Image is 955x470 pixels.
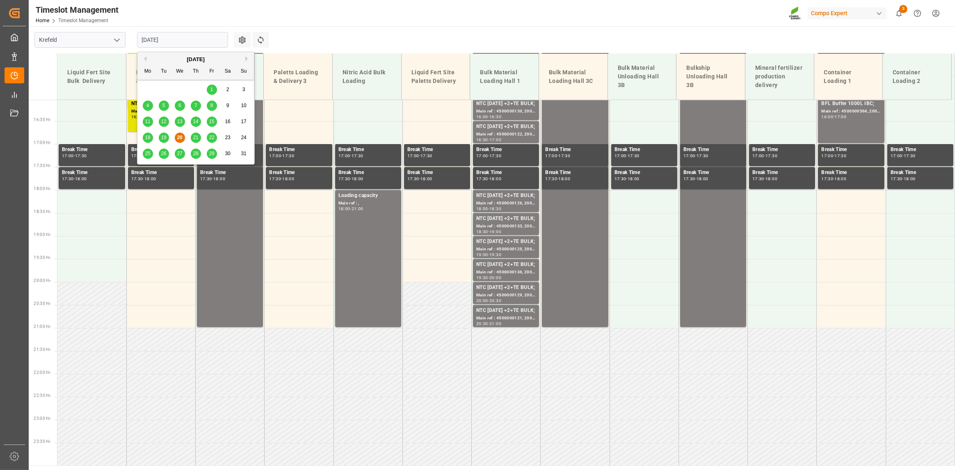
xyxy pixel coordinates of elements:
span: 10 [241,103,246,108]
div: Break Time [615,146,674,154]
div: - [281,177,282,181]
div: 20:30 [489,299,501,303]
div: Choose Saturday, August 23rd, 2025 [223,133,233,143]
div: 18:00 [338,207,350,211]
div: 17:30 [62,177,74,181]
div: Break Time [476,146,536,154]
div: Mo [143,66,153,77]
div: 16:30 [489,115,501,119]
div: 20:00 [476,299,488,303]
span: 7 [194,103,197,108]
div: Choose Saturday, August 9th, 2025 [223,101,233,111]
div: 17:30 [904,154,916,158]
div: 17:30 [75,154,87,158]
div: Break Time [545,169,605,177]
div: 17:00 [615,154,626,158]
div: Choose Sunday, August 10th, 2025 [239,101,249,111]
span: 20:00 Hr [34,278,50,283]
div: Choose Monday, August 4th, 2025 [143,101,153,111]
div: - [488,322,489,326]
div: Choose Friday, August 1st, 2025 [207,85,217,95]
span: 28 [193,151,198,156]
div: 18:00 [144,177,156,181]
div: 17:30 [269,177,281,181]
div: - [764,154,765,158]
div: Bulkship Unloading Hall 3B [683,60,738,93]
span: 26 [161,151,166,156]
div: 19:00 [476,253,488,257]
div: 18:00 [628,177,640,181]
div: Break Time [62,169,122,177]
div: Main ref : 4500000133, 2000000058; [476,223,536,230]
span: 12 [161,119,166,124]
div: - [488,253,489,257]
div: 19:30 [489,253,501,257]
div: We [175,66,185,77]
div: NTC [DATE] +2+TE BULK; [476,123,536,131]
div: - [488,138,489,142]
div: 17:00 [683,154,695,158]
span: 18:00 Hr [34,186,50,191]
div: - [143,177,144,181]
span: 4 [146,103,149,108]
div: Bulk Material Unloading Hall 3B [615,60,670,93]
span: 6 [178,103,181,108]
div: - [902,177,903,181]
div: Choose Wednesday, August 27th, 2025 [175,149,185,159]
div: Choose Sunday, August 17th, 2025 [239,117,249,127]
div: 17:30 [765,154,777,158]
div: NTC [DATE] +2+TE BULK; [476,215,536,223]
div: 17:00 [821,154,833,158]
div: 18:30 [476,230,488,234]
div: Break Time [131,146,191,154]
div: NTC [DATE] +2+TE BULK; [476,284,536,292]
span: 23:00 Hr [34,416,50,421]
div: Main ref : 6100001244, 2000000641; [131,108,191,115]
div: Bulk Material Loading Hall 3C [546,65,601,89]
div: Break Time [476,169,536,177]
div: 18:00 [282,177,294,181]
div: Choose Thursday, August 14th, 2025 [191,117,201,127]
div: 18:00 [213,177,225,181]
div: Choose Sunday, August 31st, 2025 [239,149,249,159]
div: Choose Thursday, August 28th, 2025 [191,149,201,159]
div: - [419,154,420,158]
div: 17:30 [628,154,640,158]
div: 18:00 [352,177,363,181]
div: Choose Wednesday, August 13th, 2025 [175,117,185,127]
div: Main ref : 4500000566, 2000000305; [821,108,881,115]
div: Container Loading 1 [821,65,876,89]
div: 16:00 [821,115,833,119]
span: 16 [225,119,230,124]
div: 17:00 [891,154,902,158]
div: 17:00 [131,154,143,158]
span: 31 [241,151,246,156]
span: 16:30 Hr [34,117,50,122]
div: Break Time [752,146,812,154]
div: - [350,154,351,158]
span: 22:00 Hr [34,370,50,375]
span: 20 [177,135,182,140]
div: 19:30 [476,276,488,280]
div: 18:00 [765,177,777,181]
div: Choose Thursday, August 7th, 2025 [191,101,201,111]
div: Choose Thursday, August 21st, 2025 [191,133,201,143]
div: Choose Monday, August 11th, 2025 [143,117,153,127]
div: Break Time [683,169,743,177]
div: - [557,177,558,181]
button: Previous Month [142,56,146,61]
div: 21:00 [352,207,363,211]
div: - [281,154,282,158]
div: 17:00 [489,138,501,142]
span: 22 [209,135,214,140]
span: 14 [193,119,198,124]
div: - [695,177,697,181]
span: 3 [242,87,245,92]
div: Break Time [407,146,467,154]
div: Main ref : 4500000125, 2000000058; [476,246,536,253]
span: 2 [226,87,229,92]
div: - [488,230,489,234]
div: 17:30 [338,177,350,181]
div: Break Time [891,169,950,177]
div: - [488,299,489,303]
